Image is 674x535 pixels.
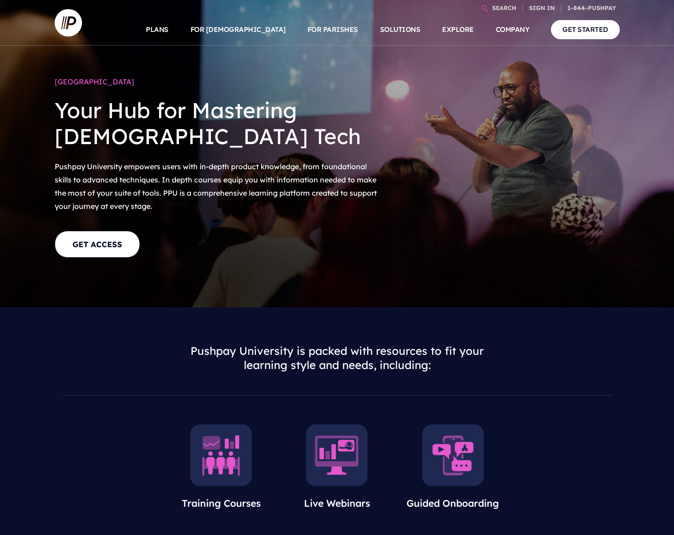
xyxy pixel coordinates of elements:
[380,14,421,46] a: SOLUTIONS
[442,14,474,46] a: EXPLORE
[178,337,497,379] h3: Pushpay University is packed with resources to fit your learning style and needs, including:
[55,90,378,156] h2: Your Hub for Mastering [DEMOGRAPHIC_DATA] Tech
[55,231,140,258] a: GET ACCESS
[55,162,377,210] span: Pushpay University empowers users with in-depth product knowledge, from foundational skills to ad...
[190,14,286,46] a: FOR [DEMOGRAPHIC_DATA]
[308,14,358,46] a: FOR PARISHES
[182,497,261,509] span: Training Courses
[304,497,370,509] span: Live Webinars
[55,73,378,90] h1: [GEOGRAPHIC_DATA]
[406,497,499,509] span: Guided Onboarding
[496,14,530,46] a: COMPANY
[551,20,620,39] a: GET STARTED
[146,14,169,46] a: PLANS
